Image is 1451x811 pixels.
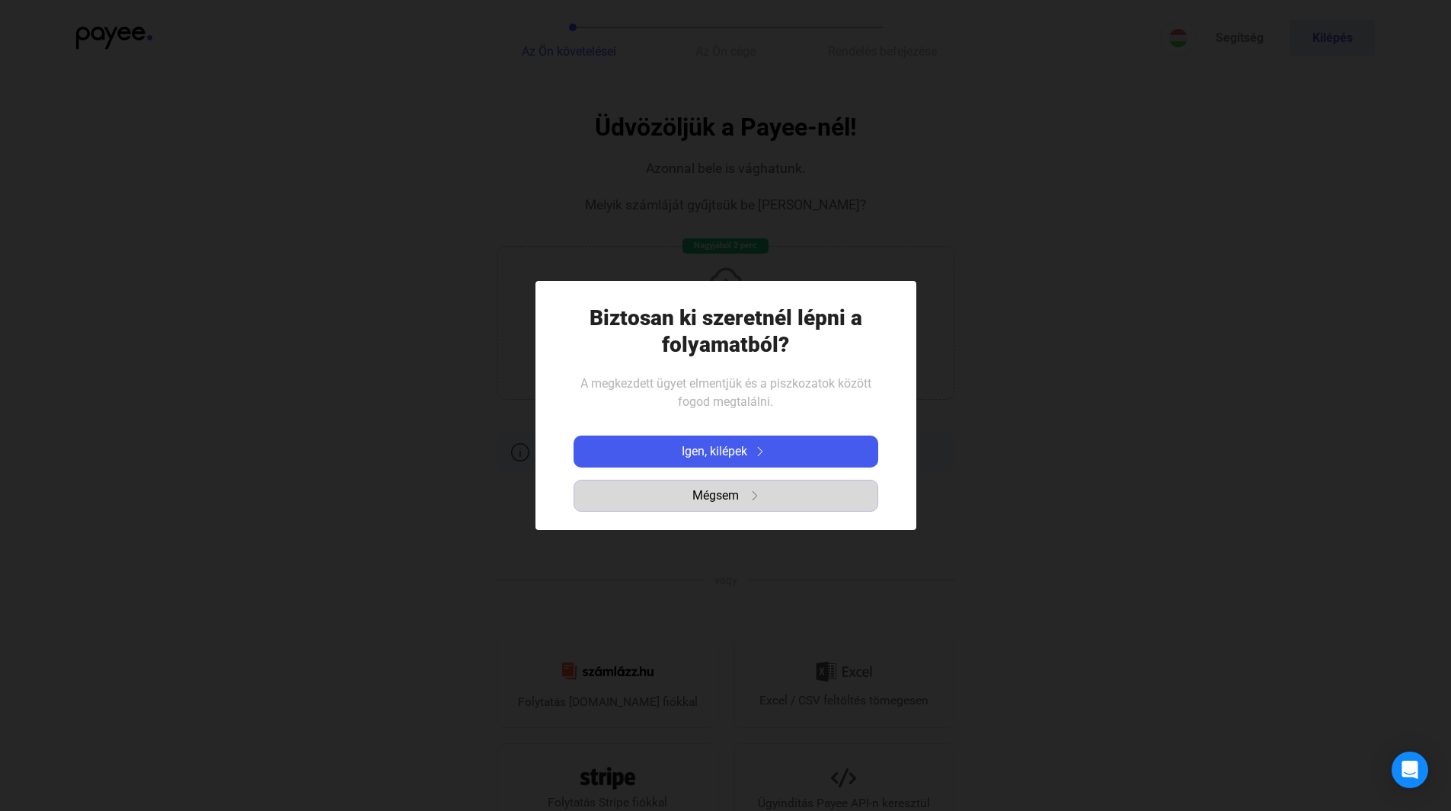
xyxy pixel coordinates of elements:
span: Mégsem [692,487,739,505]
button: Igen, kilépekarrow-right-white [574,436,878,468]
div: Open Intercom Messenger [1392,752,1428,788]
img: arrow-right-white [751,447,769,456]
span: A megkezdett ügyet elmentjük és a piszkozatok között fogod megtalálni. [580,376,871,409]
button: Mégsemarrow-right-grey [574,480,878,512]
h1: Biztosan ki szeretnél lépni a folyamatból? [574,305,878,358]
img: arrow-right-grey [750,491,759,500]
span: Igen, kilépek [682,442,747,461]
